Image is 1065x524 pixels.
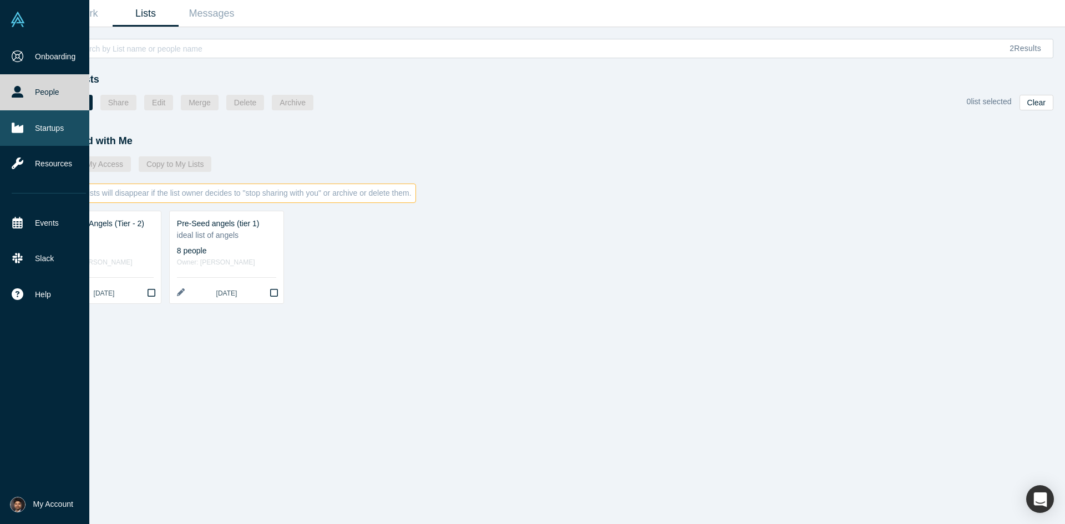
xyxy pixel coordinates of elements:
[47,134,1065,149] div: Shared with Me
[177,230,276,241] div: ideal list of angels
[170,211,283,303] a: Pre-Seed angels (tier 1)ideal list of angels8 peopleOwner: [PERSON_NAME][DATE]
[272,95,313,110] button: Archive
[177,218,276,230] div: Pre-Seed angels (tier 1)
[54,257,154,268] div: Owner: [PERSON_NAME]
[226,95,264,110] button: Delete
[10,497,73,512] button: My Account
[10,12,26,27] img: Alchemist Vault Logo
[33,498,73,510] span: My Account
[1010,44,1041,53] span: Results
[967,97,1012,106] span: 0 list selected
[177,245,276,257] div: 8 people
[139,156,211,172] button: Copy to My Lists
[47,72,1065,87] div: My Lists
[35,289,51,301] span: Help
[144,95,173,110] button: Edit
[181,95,219,110] button: Merge
[179,1,245,27] a: Messages
[113,1,179,27] a: Lists
[54,245,154,257] div: 7 people
[141,284,161,303] button: Bookmark
[10,497,26,512] img: Shine Oovattil's Account
[177,288,276,298] div: [DATE]
[1020,95,1053,110] button: Clear
[47,184,416,203] div: These lists will disappear if the list owner decides to "stop sharing with you" or archive or del...
[1010,44,1014,53] span: 2
[54,218,154,230] div: Pre-Seed Angels (Tier - 2)
[100,95,136,110] button: Share
[74,35,998,62] input: Search by List name or people name
[177,257,276,268] div: Owner: [PERSON_NAME]
[54,288,154,298] div: [DATE]
[264,284,283,303] button: Bookmark
[47,211,161,303] a: Pre-Seed Angels (Tier - 2)7 peopleOwner: [PERSON_NAME][DATE]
